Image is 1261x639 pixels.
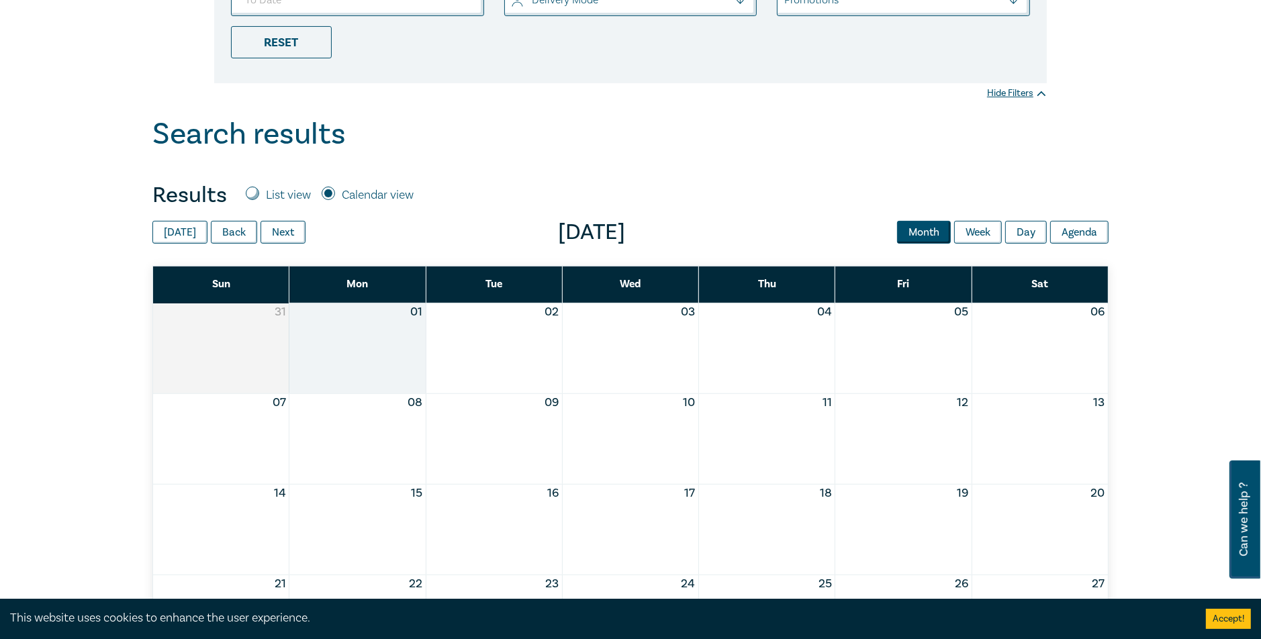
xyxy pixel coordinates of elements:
button: 13 [1093,394,1105,411]
span: Sat [1031,277,1048,291]
label: List view [266,187,311,204]
button: 23 [545,575,559,593]
button: 15 [411,485,422,502]
button: Week [954,221,1002,244]
button: 20 [1090,485,1105,502]
button: Accept cookies [1206,609,1251,629]
button: Back [211,221,257,244]
div: Hide Filters [987,87,1047,100]
button: 25 [819,575,832,593]
button: 06 [1090,303,1105,321]
button: 31 [275,303,286,321]
button: 14 [274,485,286,502]
button: 18 [820,485,832,502]
button: 01 [410,303,422,321]
h4: Results [152,182,227,209]
button: 27 [1092,575,1105,593]
div: This website uses cookies to enhance the user experience. [10,609,1186,627]
button: 02 [545,303,559,321]
button: 16 [547,485,559,502]
button: 26 [955,575,968,593]
button: 10 [684,394,696,411]
button: 17 [685,485,696,502]
button: 04 [817,303,832,321]
button: 21 [275,575,286,593]
span: Wed [620,277,641,291]
button: 05 [954,303,968,321]
button: 03 [682,303,696,321]
button: 22 [409,575,422,593]
button: Month [897,221,951,244]
button: Day [1005,221,1047,244]
span: Mon [346,277,368,291]
button: 08 [408,394,422,411]
button: Next [261,221,306,244]
span: Thu [758,277,776,291]
button: 24 [682,575,696,593]
span: Tue [485,277,502,291]
button: 12 [957,394,968,411]
button: 19 [957,485,968,502]
button: 09 [545,394,559,411]
label: Calendar view [342,187,414,204]
span: [DATE] [306,219,878,246]
button: 07 [273,394,286,411]
button: Agenda [1050,221,1109,244]
span: Fri [898,277,910,291]
button: 11 [823,394,832,411]
span: Sun [212,277,230,291]
span: Can we help ? [1237,469,1250,571]
div: Reset [231,26,332,58]
h1: Search results [152,117,346,152]
button: [DATE] [152,221,207,244]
